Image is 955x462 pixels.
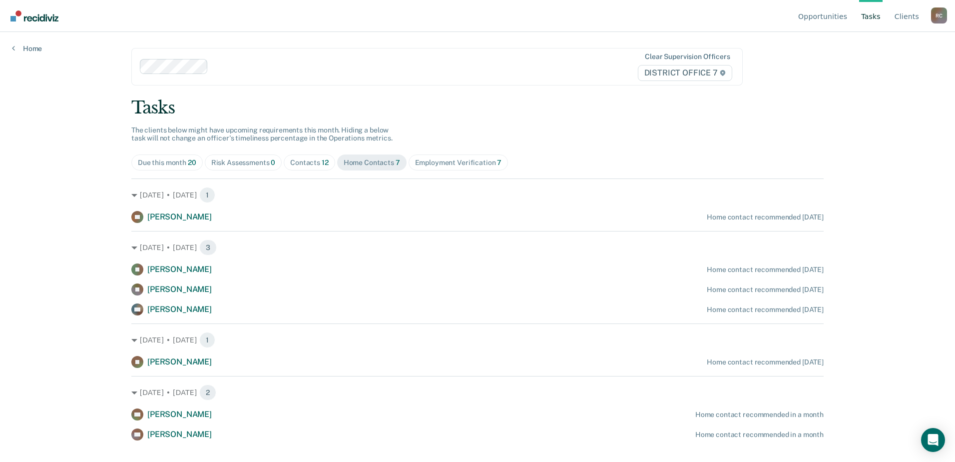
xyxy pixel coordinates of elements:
span: 12 [322,158,329,166]
span: 20 [188,158,196,166]
span: 3 [199,239,217,255]
span: DISTRICT OFFICE 7 [638,65,732,81]
span: 0 [271,158,275,166]
span: The clients below might have upcoming requirements this month. Hiding a below task will not chang... [131,126,393,142]
img: Recidiviz [10,10,58,21]
div: Home contact recommended [DATE] [707,285,824,294]
button: Profile dropdown button [931,7,947,23]
span: [PERSON_NAME] [147,264,212,274]
div: Home contact recommended [DATE] [707,265,824,274]
div: Clear supervision officers [645,52,730,61]
div: [DATE] • [DATE] 3 [131,239,824,255]
span: 2 [199,384,216,400]
div: Home contact recommended [DATE] [707,358,824,366]
div: Home Contacts [344,158,400,167]
span: [PERSON_NAME] [147,212,212,221]
div: Home contact recommended in a month [695,410,824,419]
span: [PERSON_NAME] [147,284,212,294]
div: R C [931,7,947,23]
span: 7 [396,158,400,166]
span: 1 [199,187,215,203]
div: Tasks [131,97,824,118]
a: Home [12,44,42,53]
span: [PERSON_NAME] [147,409,212,419]
div: Open Intercom Messenger [921,428,945,452]
div: Home contact recommended in a month [695,430,824,439]
div: Due this month [138,158,196,167]
div: Risk Assessments [211,158,276,167]
div: Contacts [290,158,329,167]
div: Home contact recommended [DATE] [707,305,824,314]
span: [PERSON_NAME] [147,304,212,314]
div: [DATE] • [DATE] 1 [131,187,824,203]
div: [DATE] • [DATE] 1 [131,332,824,348]
div: [DATE] • [DATE] 2 [131,384,824,400]
span: 7 [497,158,501,166]
div: Employment Verification [415,158,502,167]
span: [PERSON_NAME] [147,357,212,366]
span: [PERSON_NAME] [147,429,212,439]
span: 1 [199,332,215,348]
div: Home contact recommended [DATE] [707,213,824,221]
